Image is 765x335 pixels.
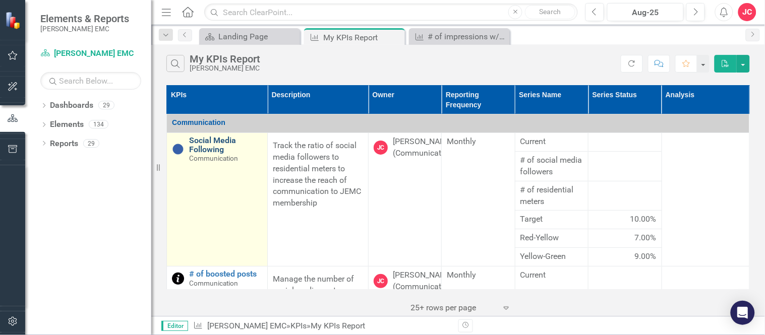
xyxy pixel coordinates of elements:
img: ClearPoint Strategy [5,12,23,29]
div: 29 [83,139,99,148]
div: JC [374,141,388,155]
span: 7.00% [635,232,657,244]
div: Open Intercom Messenger [731,301,755,325]
td: Double-Click to Edit [268,133,369,266]
span: Red-Yellow [520,232,583,244]
td: Double-Click to Edit [515,229,588,248]
button: Aug-25 [607,3,684,21]
span: Editor [161,321,188,331]
div: My KPIs Report [323,31,402,44]
a: Dashboards [50,100,93,111]
span: Current [520,136,583,148]
div: Aug-25 [611,7,680,19]
span: Communication [172,118,225,126]
div: [PERSON_NAME] (Communication) [393,136,455,159]
small: [PERSON_NAME] EMC [40,25,129,33]
a: Landing Page [202,30,298,43]
a: [PERSON_NAME] EMC [40,48,141,59]
a: KPIs [290,321,307,330]
td: Double-Click to Edit [589,211,662,229]
td: Double-Click to Edit [589,152,662,181]
span: Communication [189,154,238,162]
a: # of impressions w/ community-related posts [411,30,507,43]
td: Double-Click to Edit Right Click for Context Menu [167,133,268,266]
span: Search [540,8,561,16]
a: Social Media Following [189,136,262,154]
span: Current [520,270,583,281]
span: Elements & Reports [40,13,129,25]
span: 9.00% [635,251,657,262]
button: Search [525,5,575,19]
span: # of residential meters [520,184,583,208]
span: 10.00% [630,214,657,225]
div: [PERSON_NAME] EMC [190,64,260,72]
button: JC [738,3,756,21]
div: JC [374,274,388,288]
div: Monthly [447,136,509,148]
input: Search Below... [40,72,141,90]
td: Double-Click to Edit [442,133,515,266]
a: Reports [50,138,78,150]
span: Target [520,214,583,225]
td: Double-Click to Edit [515,211,588,229]
div: 134 [89,120,108,129]
td: Double-Click to Edit [662,133,750,266]
p: Track the ratio of social media followers to residential meters to increase the reach of communic... [273,138,363,211]
span: Yellow-Green [520,251,583,262]
td: Double-Click to Edit [515,152,588,181]
div: » » [193,320,451,332]
td: Double-Click to Edit [589,248,662,266]
div: My KPIs Report [190,53,260,64]
input: Search ClearPoint... [204,4,578,21]
td: Double-Click to Edit [515,248,588,266]
div: Landing Page [218,30,298,43]
img: No Information [172,143,184,155]
div: My KPIs Report [311,321,365,330]
td: Double-Click to Edit [589,229,662,248]
div: [PERSON_NAME] (Communication) [393,270,455,293]
span: Communication [189,279,238,287]
div: 29 [98,101,114,110]
img: Information Only [172,273,184,285]
div: # of impressions w/ community-related posts [428,30,507,43]
span: # of social media followers [520,155,583,178]
a: [PERSON_NAME] EMC [207,321,286,330]
a: # of boosted posts [189,270,262,279]
div: Monthly [447,270,509,281]
td: Double-Click to Edit [369,133,442,266]
a: Elements [50,119,84,130]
